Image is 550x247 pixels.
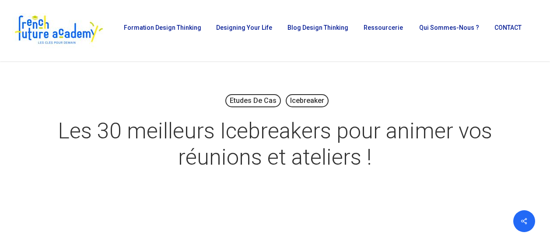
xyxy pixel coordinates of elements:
a: Designing Your Life [212,25,274,37]
span: Formation Design Thinking [124,24,201,31]
a: Etudes de cas [225,94,281,107]
a: Blog Design Thinking [283,25,350,37]
a: Formation Design Thinking [119,25,203,37]
span: Qui sommes-nous ? [419,24,479,31]
h1: Les 30 meilleurs Icebreakers pour animer vos réunions et ateliers ! [56,109,494,179]
span: Blog Design Thinking [287,24,348,31]
a: Ressourcerie [359,25,406,37]
span: CONTACT [494,24,522,31]
span: Ressourcerie [364,24,403,31]
a: Icebreaker [286,94,329,107]
span: Designing Your Life [216,24,272,31]
a: Qui sommes-nous ? [415,25,481,37]
img: French Future Academy [12,13,105,48]
a: CONTACT [490,25,525,37]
